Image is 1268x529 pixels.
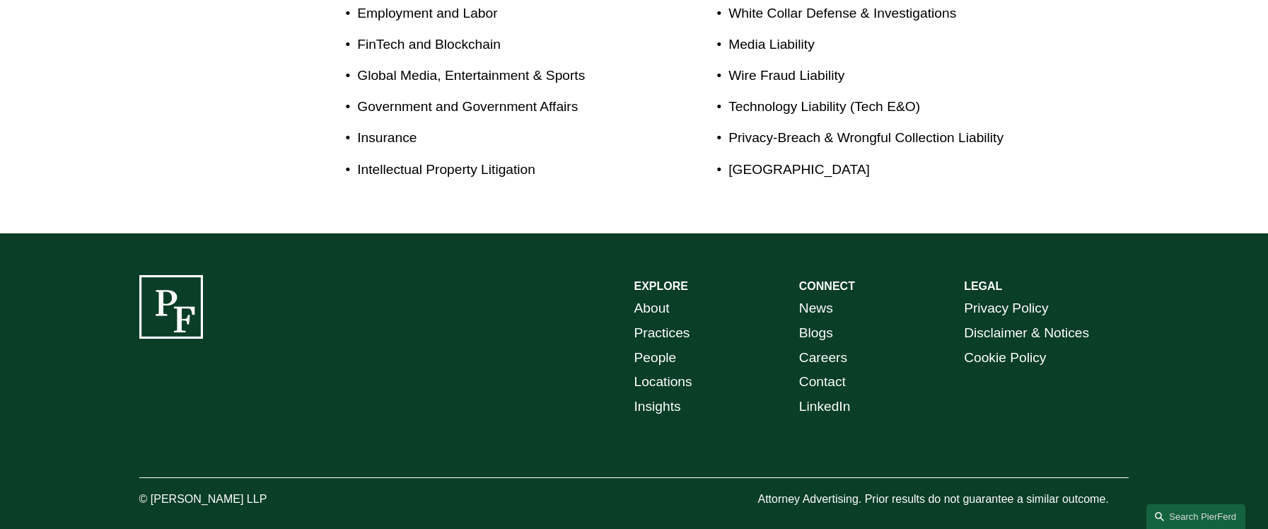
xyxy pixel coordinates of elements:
a: Contact [799,370,846,395]
a: Disclaimer & Notices [964,321,1089,346]
p: Intellectual Property Litigation [357,158,634,182]
p: Attorney Advertising. Prior results do not guarantee a similar outcome. [757,489,1129,510]
p: Global Media, Entertainment & Sports [357,64,634,88]
strong: EXPLORE [634,280,688,292]
a: LinkedIn [799,395,851,419]
a: News [799,296,833,321]
p: Privacy-Breach & Wrongful Collection Liability [728,126,1047,151]
p: White Collar Defense & Investigations [728,1,1047,26]
p: Wire Fraud Liability [728,64,1047,88]
p: Employment and Labor [357,1,634,26]
a: About [634,296,670,321]
a: Locations [634,370,692,395]
a: Cookie Policy [964,346,1046,371]
strong: LEGAL [964,280,1002,292]
p: Government and Government Affairs [357,95,634,120]
p: Insurance [357,126,634,151]
p: FinTech and Blockchain [357,33,634,57]
p: Technology Liability (Tech E&O) [728,95,1047,120]
p: © [PERSON_NAME] LLP [139,489,346,510]
a: Careers [799,346,847,371]
p: [GEOGRAPHIC_DATA] [728,158,1047,182]
a: Search this site [1146,504,1245,529]
a: Practices [634,321,690,346]
a: Insights [634,395,681,419]
a: People [634,346,677,371]
p: Media Liability [728,33,1047,57]
strong: CONNECT [799,280,855,292]
a: Blogs [799,321,833,346]
a: Privacy Policy [964,296,1048,321]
